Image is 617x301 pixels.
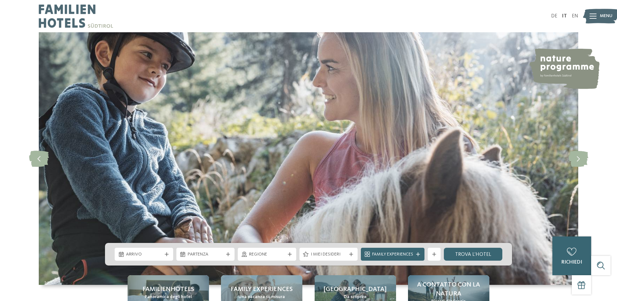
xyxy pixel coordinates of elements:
[561,260,582,265] span: richiedi
[126,251,162,258] span: Arrivo
[344,294,367,300] span: Da scoprire
[188,251,224,258] span: Partenza
[414,280,483,298] span: A contatto con la natura
[145,294,192,300] span: Panoramica degli hotel
[311,251,347,258] span: I miei desideri
[552,236,591,275] a: richiedi
[238,294,285,300] span: Una vacanza su misura
[562,14,567,19] a: IT
[551,14,557,19] a: DE
[372,251,413,258] span: Family Experiences
[324,285,387,294] span: [GEOGRAPHIC_DATA]
[39,32,578,285] img: Family hotel Alto Adige: the happy family places!
[249,251,285,258] span: Regione
[528,48,600,89] img: nature programme by Familienhotels Südtirol
[142,285,194,294] span: Familienhotels
[600,13,612,19] span: Menu
[231,285,293,294] span: Family experiences
[444,248,502,261] a: trova l’hotel
[572,14,578,19] a: EN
